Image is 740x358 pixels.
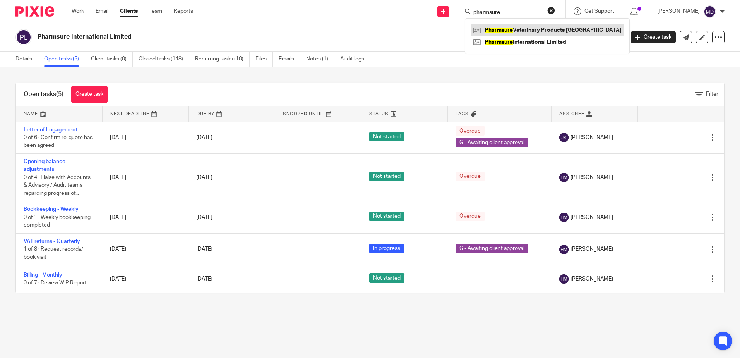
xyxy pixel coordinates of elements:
span: Snoozed Until [283,112,324,116]
span: Get Support [584,9,614,14]
span: [DATE] [196,246,212,252]
td: [DATE] [102,153,188,201]
h1: Open tasks [24,90,63,98]
span: 0 of 6 · Confirm re-quote has been agreed [24,135,92,148]
img: svg%3E [559,213,569,222]
span: [PERSON_NAME] [570,213,613,221]
span: 0 of 7 · Review WIP Report [24,281,87,286]
span: In progress [369,244,404,253]
img: svg%3E [559,133,569,142]
span: Filter [706,91,718,97]
span: [DATE] [196,175,212,180]
img: svg%3E [704,5,716,18]
img: Pixie [15,6,54,17]
img: svg%3E [559,173,569,182]
img: svg%3E [559,245,569,254]
a: Closed tasks (148) [139,52,189,67]
span: Not started [369,273,404,283]
a: Billing - Monthly [24,272,62,278]
a: Email [96,7,108,15]
a: Work [72,7,84,15]
span: [PERSON_NAME] [570,134,613,141]
a: Reports [174,7,193,15]
span: Overdue [456,212,485,221]
h2: Pharmsure International Limited [38,33,503,41]
a: VAT returns - Quarterly [24,239,80,244]
a: Opening balance adjustments [24,159,65,172]
div: --- [456,275,544,283]
button: Clear [547,7,555,14]
a: Emails [279,52,300,67]
a: Open tasks (5) [44,52,85,67]
td: [DATE] [102,201,188,233]
span: G - Awaiting client approval [456,138,528,147]
input: Search [473,9,542,16]
a: Audit logs [340,52,370,67]
span: Not started [369,212,404,221]
img: svg%3E [15,29,32,45]
a: Create task [71,86,108,103]
span: 0 of 1 · Weekly bookkeeping completed [24,215,91,228]
img: svg%3E [559,274,569,284]
span: (5) [56,91,63,97]
td: [DATE] [102,233,188,265]
span: [PERSON_NAME] [570,275,613,283]
span: [PERSON_NAME] [570,174,613,181]
span: Status [369,112,389,116]
a: Files [255,52,273,67]
span: Tags [456,112,469,116]
a: Details [15,52,38,67]
a: Notes (1) [306,52,334,67]
span: [PERSON_NAME] [570,245,613,253]
p: [PERSON_NAME] [657,7,700,15]
span: [DATE] [196,215,212,220]
a: Clients [120,7,138,15]
span: [DATE] [196,276,212,282]
span: 1 of 8 · Request records/ book visit [24,246,83,260]
a: Client tasks (0) [91,52,133,67]
span: Overdue [456,126,485,136]
span: [DATE] [196,135,212,140]
span: Not started [369,172,404,181]
span: G - Awaiting client approval [456,244,528,253]
td: [DATE] [102,122,188,153]
a: Letter of Engagement [24,127,77,133]
td: [DATE] [102,265,188,293]
a: Recurring tasks (10) [195,52,250,67]
span: Overdue [456,172,485,181]
a: Team [149,7,162,15]
a: Bookkeeping - Weekly [24,207,79,212]
span: Not started [369,132,404,141]
span: 0 of 4 · Liaise with Accounts & Advisory / Audit teams regarding progress of... [24,175,91,196]
a: Create task [631,31,676,43]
